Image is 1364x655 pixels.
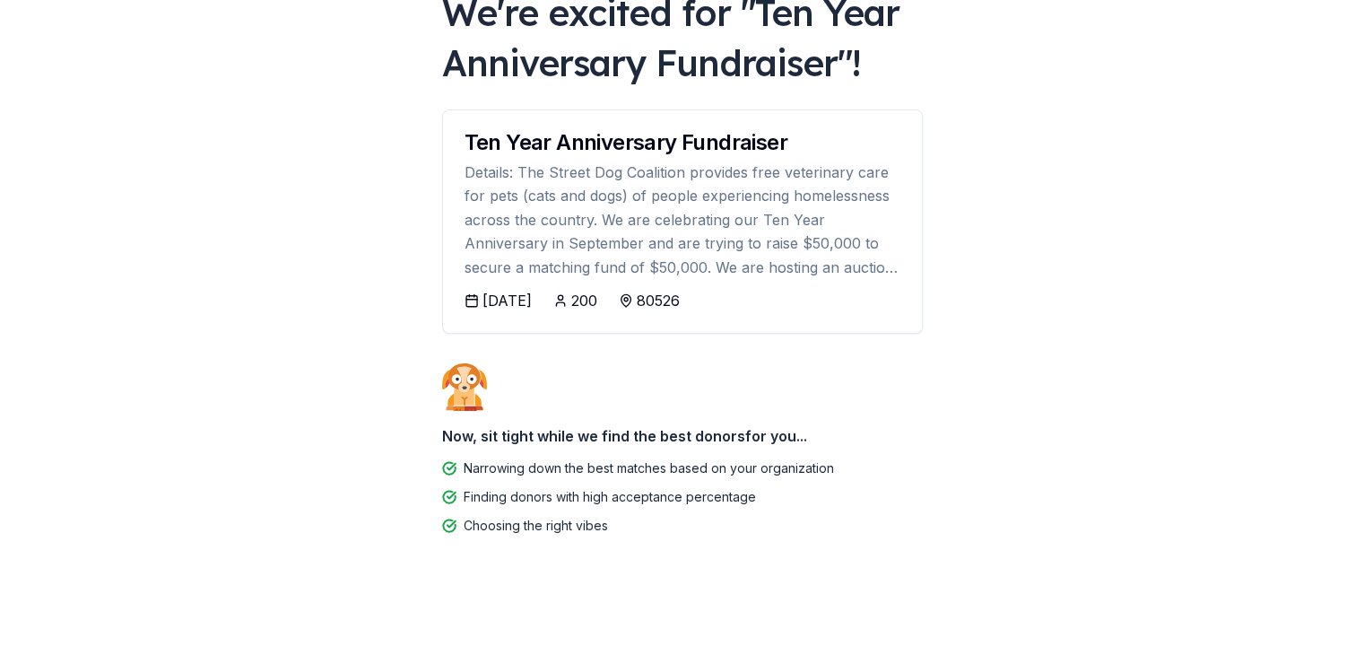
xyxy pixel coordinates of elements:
[482,290,532,311] div: [DATE]
[637,290,680,311] div: 80526
[442,418,923,454] div: Now, sit tight while we find the best donors for you...
[442,362,487,411] img: Dog waiting patiently
[464,515,608,537] div: Choosing the right vibes
[465,161,900,279] div: Details: The Street Dog Coalition provides free veterinary care for pets (cats and dogs) of peopl...
[571,290,597,311] div: 200
[465,132,900,153] div: Ten Year Anniversary Fundraiser
[464,486,756,508] div: Finding donors with high acceptance percentage
[464,458,834,479] div: Narrowing down the best matches based on your organization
